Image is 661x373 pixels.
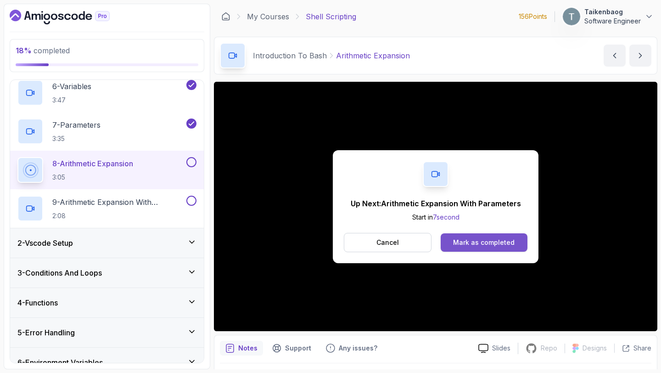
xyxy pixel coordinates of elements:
h3: 2 - Vscode Setup [17,237,73,249]
a: Slides [471,344,518,353]
p: Notes [238,344,258,353]
p: Repo [541,344,557,353]
p: Designs [583,344,607,353]
p: 156 Points [519,12,547,21]
p: 3:47 [52,96,91,105]
button: 4-Functions [10,288,204,317]
p: 6 - Variables [52,81,91,92]
p: 2:08 [52,211,185,220]
button: 3-Conditions And Loops [10,258,204,288]
button: Support button [267,341,317,356]
span: 7 second [433,213,459,221]
button: Mark as completed [441,233,527,252]
div: Mark as completed [453,238,515,247]
h3: 6 - Environment Variables [17,357,103,368]
button: Cancel [344,233,431,252]
p: Arithmetic Expansion [336,50,410,61]
img: user profile image [563,8,580,25]
p: 8 - Arithmetic Expansion [52,158,133,169]
p: Up Next: Arithmetic Expansion With Parameters [351,198,521,209]
button: 8-Arithmetic Expansion3:05 [17,157,196,183]
button: Share [614,344,651,353]
p: Any issues? [339,344,377,353]
h3: 5 - Error Handling [17,327,75,338]
iframe: 8 - Arithmetic Expansion [214,82,657,331]
button: next content [629,45,651,67]
button: 7-Parameters3:35 [17,119,196,144]
button: notes button [220,341,263,356]
h3: 4 - Functions [17,297,58,308]
button: 9-Arithmetic Expansion With Parameters2:08 [17,196,196,221]
p: Share [633,344,651,353]
p: 3:05 [52,173,133,182]
p: Slides [492,344,510,353]
span: 18 % [16,46,32,55]
span: completed [16,46,70,55]
button: 6-Variables3:47 [17,80,196,106]
button: user profile imageTaikenbaogSoftware Engineer [562,7,654,26]
a: My Courses [247,11,289,22]
button: Feedback button [320,341,383,356]
a: Dashboard [10,10,131,24]
a: Dashboard [221,12,230,21]
h3: 3 - Conditions And Loops [17,267,102,278]
p: Software Engineer [584,17,641,26]
p: Introduction To Bash [253,50,327,61]
button: previous content [604,45,626,67]
button: 2-Vscode Setup [10,228,204,258]
p: 9 - Arithmetic Expansion With Parameters [52,197,185,208]
button: 5-Error Handling [10,318,204,347]
p: Shell Scripting [306,11,356,22]
p: 7 - Parameters [52,119,101,130]
p: 3:35 [52,134,101,143]
p: Cancel [376,238,399,247]
p: Support [285,344,311,353]
p: Start in [351,213,521,222]
p: Taikenbaog [584,7,641,17]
